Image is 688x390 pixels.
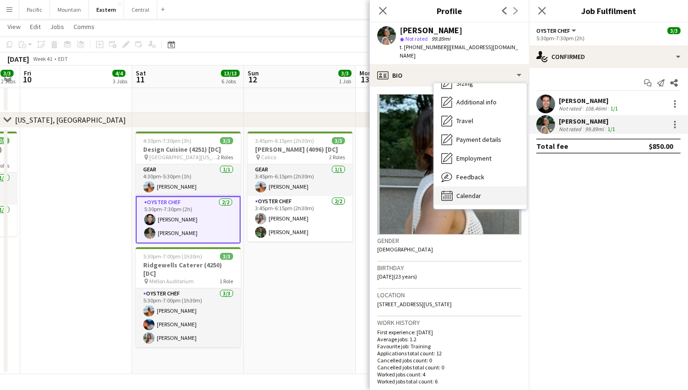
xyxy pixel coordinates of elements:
span: Week 41 [31,55,54,62]
span: Oyster Chef [536,27,570,34]
span: 3/3 [667,27,681,34]
span: 3/3 [220,137,233,144]
a: Comms [70,21,98,33]
span: 2 Roles [217,154,233,161]
span: Mellon Auditorium [149,278,194,285]
div: $850.00 [649,141,673,151]
span: Calico [261,154,276,161]
span: Sizing [456,79,473,88]
span: 13/13 [221,70,240,77]
div: Bio [370,64,529,87]
span: Edit [30,22,41,31]
span: [DEMOGRAPHIC_DATA] [377,246,433,253]
app-card-role: Oyster Chef3/35:30pm-7:00pm (1h30m)[PERSON_NAME][PERSON_NAME][PERSON_NAME] [136,288,241,347]
app-job-card: 3:45pm-6:15pm (2h30m)3/3[PERSON_NAME] (4096) [DC] Calico2 RolesGear1/13:45pm-6:15pm (2h30m)[PERSO... [248,132,352,242]
span: t. [PHONE_NUMBER] [400,44,448,51]
span: 10 [22,74,31,85]
span: Additional info [456,98,497,106]
span: Travel [456,117,473,125]
div: 108.46mi [583,105,608,112]
div: Sizing [434,74,527,93]
div: Confirmed [529,45,688,68]
span: Jobs [50,22,64,31]
div: 1 Job [339,78,351,85]
div: [PERSON_NAME] [559,96,620,105]
app-skills-label: 1/1 [607,125,615,132]
span: 12 [246,74,259,85]
div: Not rated [559,125,583,132]
span: Calendar [456,191,481,200]
div: [US_STATE], [GEOGRAPHIC_DATA] [15,115,126,125]
h3: Birthday [377,264,521,272]
span: [GEOGRAPHIC_DATA][US_STATE] ([GEOGRAPHIC_DATA], [GEOGRAPHIC_DATA]) [149,154,217,161]
h3: Ridgewells Caterer (4250) [DC] [136,261,241,278]
div: 3 Jobs [113,78,127,85]
span: | [EMAIL_ADDRESS][DOMAIN_NAME] [400,44,518,59]
span: Feedback [456,173,484,181]
div: 2 Jobs [1,78,15,85]
span: Mon [359,69,372,77]
div: Feedback [434,168,527,186]
span: 3:45pm-6:15pm (2h30m) [255,137,314,144]
p: Favourite job: Training [377,343,521,350]
span: Payment details [456,135,501,144]
div: Not rated [559,105,583,112]
h3: [PERSON_NAME] (4096) [DC] [248,145,352,154]
span: 13 [358,74,372,85]
div: [PERSON_NAME] [559,117,617,125]
app-job-card: 4:30pm-7:30pm (3h)3/3Design Cuisine (4251) [DC] [GEOGRAPHIC_DATA][US_STATE] ([GEOGRAPHIC_DATA], [... [136,132,241,243]
a: Edit [26,21,44,33]
span: Sun [248,69,259,77]
button: Mountain [50,0,89,19]
p: Applications total count: 12 [377,350,521,357]
span: Sat [136,69,146,77]
a: View [4,21,24,33]
span: Comms [73,22,95,31]
span: 2 Roles [329,154,345,161]
button: Central [124,0,157,19]
div: Payment details [434,130,527,149]
div: 5:30pm-7:30pm (2h) [536,35,681,42]
div: EDT [58,55,68,62]
span: 3/3 [0,70,14,77]
h3: Gender [377,236,521,245]
img: Crew avatar or photo [377,94,521,235]
app-card-role: Oyster Chef2/25:30pm-7:30pm (2h)[PERSON_NAME][PERSON_NAME] [136,196,241,243]
span: 3/3 [338,70,351,77]
span: Fri [24,69,31,77]
p: Cancelled jobs total count: 0 [377,364,521,371]
p: Average jobs: 1.2 [377,336,521,343]
button: Eastern [89,0,124,19]
p: First experience: [DATE] [377,329,521,336]
span: Employment [456,154,491,162]
span: 3/3 [332,137,345,144]
span: 3/3 [220,253,233,260]
div: 6 Jobs [221,78,239,85]
div: Calendar [434,186,527,205]
h3: Design Cuisine (4251) [DC] [136,145,241,154]
div: [PERSON_NAME] [400,26,462,35]
app-card-role: Gear1/14:30pm-5:30pm (1h)[PERSON_NAME] [136,164,241,196]
div: Travel [434,111,527,130]
span: [DATE] (23 years) [377,273,417,280]
div: 99.89mi [583,125,606,132]
app-card-role: Gear1/13:45pm-6:15pm (2h30m)[PERSON_NAME] [248,164,352,196]
div: Employment [434,149,527,168]
p: Worked jobs count: 4 [377,371,521,378]
a: Jobs [46,21,68,33]
span: View [7,22,21,31]
span: [STREET_ADDRESS][US_STATE] [377,301,452,308]
span: 4:30pm-7:30pm (3h) [143,137,191,144]
span: 11 [134,74,146,85]
span: 1 Role [220,278,233,285]
span: Not rated [405,35,428,42]
button: Oyster Chef [536,27,578,34]
span: 4/4 [112,70,125,77]
div: [DATE] [7,54,29,64]
button: Pacific [19,0,50,19]
p: Cancelled jobs count: 0 [377,357,521,364]
h3: Work history [377,318,521,327]
h3: Profile [370,5,529,17]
